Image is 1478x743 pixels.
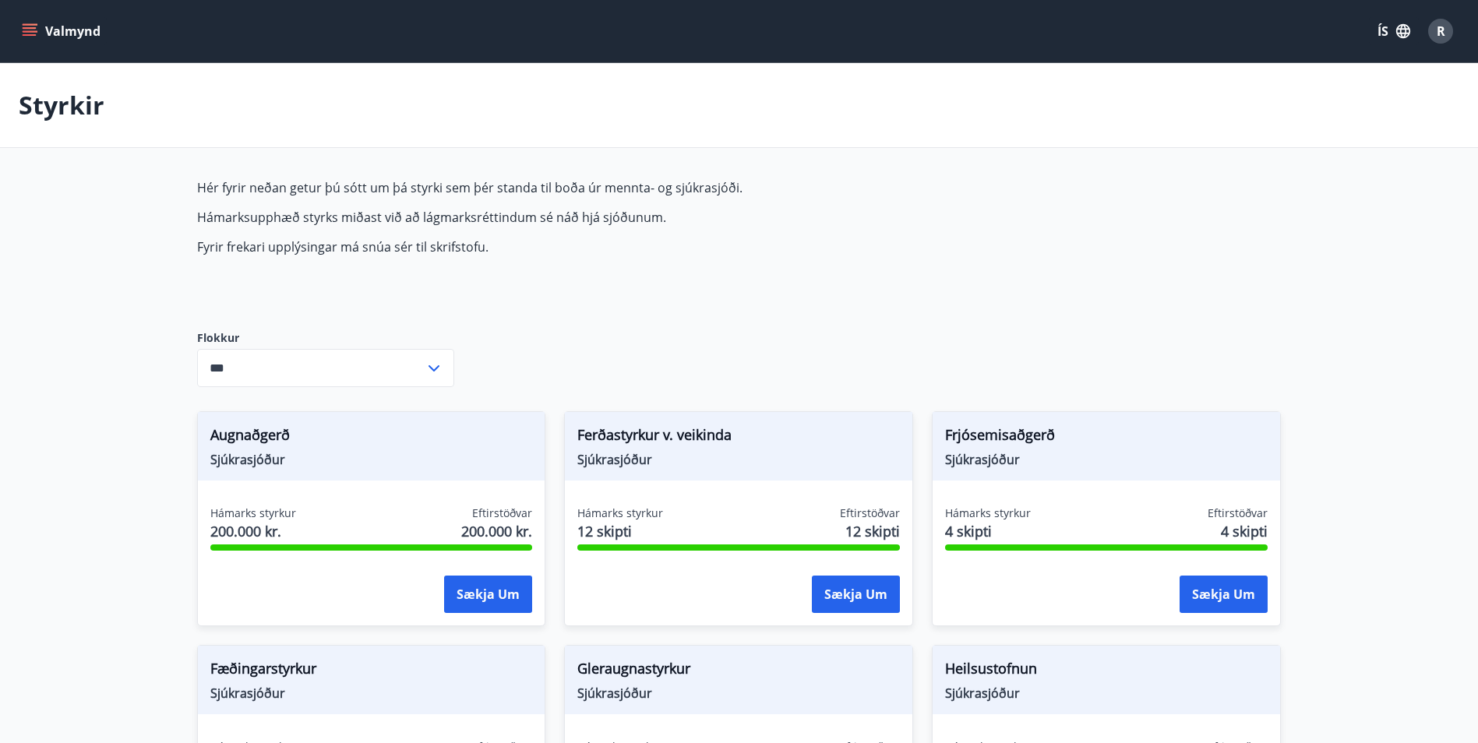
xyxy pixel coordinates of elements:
span: Sjúkrasjóður [210,451,533,468]
span: Frjósemisaðgerð [945,424,1268,451]
button: R [1422,12,1459,50]
button: menu [19,17,107,45]
span: Sjúkrasjóður [945,451,1268,468]
p: Styrkir [19,88,104,122]
span: Heilsustofnun [945,658,1268,685]
p: Hámarksupphæð styrks miðast við að lágmarksréttindum sé náð hjá sjóðunum. [197,209,933,226]
span: Sjúkrasjóður [945,685,1268,702]
span: Gleraugnastyrkur [577,658,900,685]
span: Eftirstöðvar [472,505,532,521]
span: Augnaðgerð [210,424,533,451]
span: 200.000 kr. [210,521,296,541]
button: Sækja um [1180,576,1268,613]
p: Hér fyrir neðan getur þú sótt um þá styrki sem þér standa til boða úr mennta- og sjúkrasjóði. [197,179,933,196]
span: 4 skipti [945,521,1031,541]
button: Sækja um [812,576,900,613]
span: Eftirstöðvar [840,505,900,521]
button: Sækja um [444,576,532,613]
label: Flokkur [197,330,454,346]
span: Fæðingarstyrkur [210,658,533,685]
span: Hámarks styrkur [577,505,663,521]
span: Hámarks styrkur [945,505,1031,521]
span: R [1437,23,1445,40]
p: Fyrir frekari upplýsingar má snúa sér til skrifstofu. [197,238,933,255]
button: ÍS [1369,17,1419,45]
span: 12 skipti [845,521,900,541]
span: Sjúkrasjóður [577,685,900,702]
span: Eftirstöðvar [1208,505,1268,521]
span: 4 skipti [1221,521,1268,541]
span: 12 skipti [577,521,663,541]
span: Sjúkrasjóður [210,685,533,702]
span: Sjúkrasjóður [577,451,900,468]
span: Ferðastyrkur v. veikinda [577,424,900,451]
span: Hámarks styrkur [210,505,296,521]
span: 200.000 kr. [461,521,532,541]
